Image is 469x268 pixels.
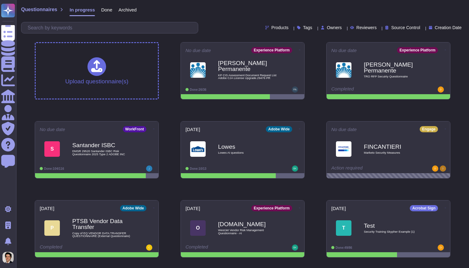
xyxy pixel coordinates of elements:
img: user [438,86,444,93]
img: Logo [190,62,206,78]
div: Completed [185,244,261,251]
span: Done [101,7,112,12]
span: No due date [331,127,357,132]
span: DMSR 29520 Santander ISBC Risk Questionnaire 2025 Type 2 ADOBE INC [72,150,134,156]
span: Done: 26/36 [190,88,206,91]
img: Logo [336,62,351,78]
span: [DATE] [185,127,200,132]
span: Lowes AI questions [218,151,280,154]
div: P [44,220,60,236]
input: Search by keywords [25,22,198,33]
span: KP CIS Assessment Document Request List Adobe CJA License Upgrade.29476 PR [218,74,280,80]
div: Completed [331,86,407,93]
div: Adobe Wide [120,205,146,211]
button: user [1,251,18,264]
b: [PERSON_NAME] Permanente [364,62,426,73]
img: user [146,165,152,172]
div: Experience Platform [251,47,292,53]
span: No due date [40,127,65,132]
span: Marketo Security Measures [364,151,426,154]
div: Engage [420,126,438,132]
span: Done: 104/116 [44,167,64,170]
span: Owners [327,25,342,30]
span: TRO RFP Secuirty Questionnaire [364,75,426,78]
span: No due date [331,48,357,53]
span: Questionnaires [21,7,57,12]
img: user [432,165,438,172]
b: [DOMAIN_NAME] [218,221,280,227]
span: Tags [303,25,312,30]
img: user [292,86,298,93]
div: WorkFront [123,126,146,132]
span: [DATE] [185,206,200,211]
img: user [292,165,298,172]
img: user [440,165,446,172]
span: Creation Date [435,25,462,30]
span: [DATE] [331,206,346,211]
div: O [190,220,206,236]
div: S [44,141,60,157]
img: user [292,244,298,251]
b: Lowes [218,144,280,150]
img: user [2,252,14,263]
span: WestJet Vendor Risk Management Questionnaire - AI [218,229,280,235]
b: PTSB Vendor Data Transfer [72,218,134,230]
span: In progress [69,7,95,12]
div: Completed [40,244,116,251]
div: Action required [331,165,407,172]
span: No due date [185,48,211,53]
span: Security Training Skypher Example (1) [364,230,426,233]
div: Acrobat Sign [410,205,438,211]
div: Adobe Wide [266,126,292,132]
span: Source Control [391,25,420,30]
span: Products [271,25,288,30]
img: Logo [336,141,351,157]
span: Done: 10/13 [190,167,206,170]
img: Logo [190,141,206,157]
b: [PERSON_NAME] Permanente [218,60,280,72]
b: Test [364,223,426,229]
b: FINCANTIERI [364,144,426,150]
img: user [146,244,152,251]
div: Upload questionnaire(s) [65,57,128,84]
span: Reviewers [356,25,377,30]
span: Archived [118,7,136,12]
div: T [336,220,351,236]
div: Experience Platform [251,205,292,211]
span: Copy of EQ VENDOR DATA TRANSFER QUESTIONNAIRE (External Questionnaire) [72,232,134,238]
div: Experience Platform [397,47,438,53]
b: Santander ISBC [72,142,134,148]
span: Done: 49/86 [336,246,352,249]
img: user [438,244,444,251]
span: [DATE] [40,206,54,211]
